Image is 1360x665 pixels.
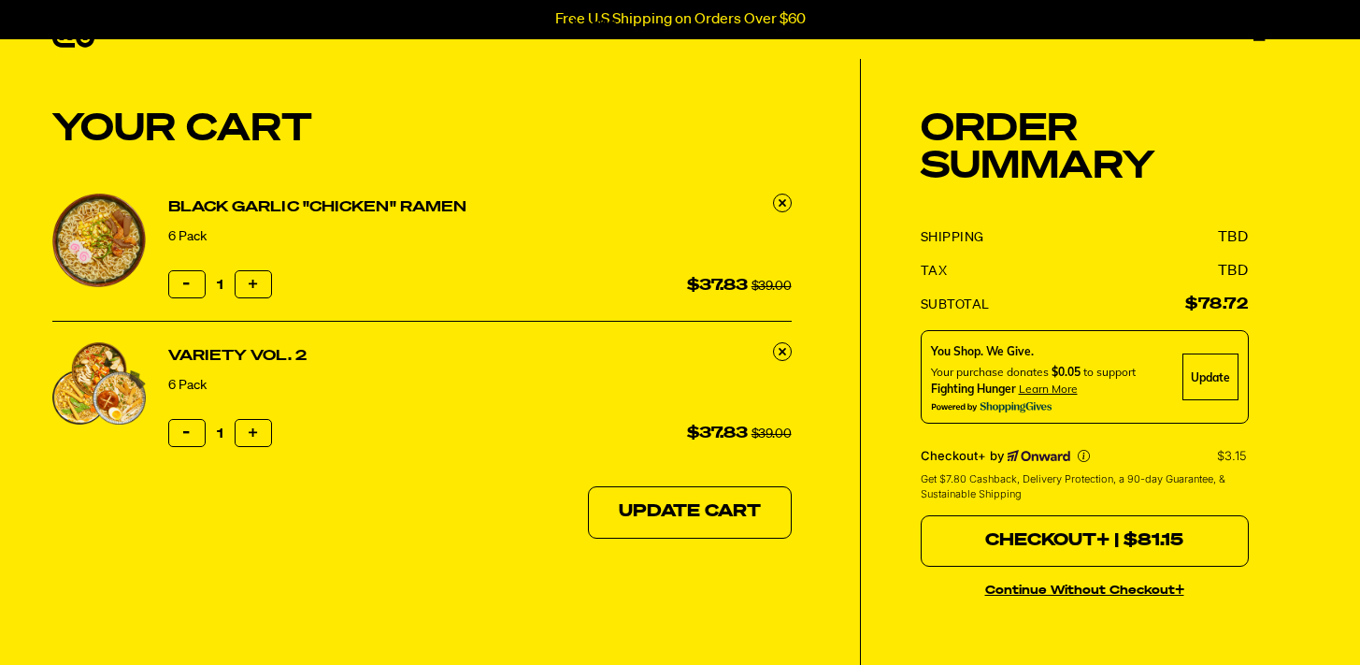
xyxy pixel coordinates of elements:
a: Variety Vol. 2 [168,345,307,368]
span: Get $7.80 Cashback, Delivery Protection, a 90-day Guarantee, & Sustainable Shipping [921,471,1245,502]
a: Login [1129,10,1187,39]
div: 6 Pack [168,375,307,396]
p: $3.15 [1217,448,1249,463]
a: Shop [136,10,192,39]
dt: Shipping [921,229,984,246]
button: Checkout+ | $81.15 [921,515,1249,568]
button: continue without Checkout+ [921,574,1249,601]
dd: TBD [1218,263,1249,280]
span: $37.83 [687,426,748,441]
span: $0.05 [1052,365,1081,379]
img: Black Garlic "Chicken" Ramen - 6 Pack [52,194,146,287]
span: $37.83 [687,279,748,294]
a: 3 [1248,9,1271,41]
img: Powered By ShoppingGives [931,401,1052,413]
a: Learn [565,10,624,39]
span: Your purchase donates [931,365,1049,379]
img: Variety Vol. 2 - 6 Pack [52,342,146,425]
a: Black Garlic "Chicken" Ramen [168,196,467,219]
section: Checkout+ [921,435,1249,514]
div: Update Cause Button [1182,354,1238,400]
button: Update Cart [588,486,792,539]
div: You Shop. We Give. [931,343,1173,360]
span: Fighting Hunger [931,382,1016,396]
a: Powered by Onward [1008,450,1070,463]
dd: TBD [1218,229,1249,246]
span: 3 [1253,9,1265,26]
s: $39.00 [752,427,792,441]
strong: $78.72 [1185,297,1248,312]
span: by [990,448,1004,463]
dt: Subtotal [921,296,990,313]
span: Checkout+ [921,448,986,463]
s: $39.00 [752,280,792,293]
span: Learn more about donating [1019,382,1078,396]
h1: Your Cart [52,111,792,149]
input: quantity [168,419,272,449]
input: quantity [168,270,272,300]
a: Subscribe & Save [226,10,377,39]
dt: Tax [921,263,948,280]
h2: Order Summary [921,111,1249,186]
button: More info [1078,450,1090,462]
span: to support [1083,365,1136,379]
div: 6 Pack [168,226,467,247]
a: Slurp Society [411,10,530,39]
